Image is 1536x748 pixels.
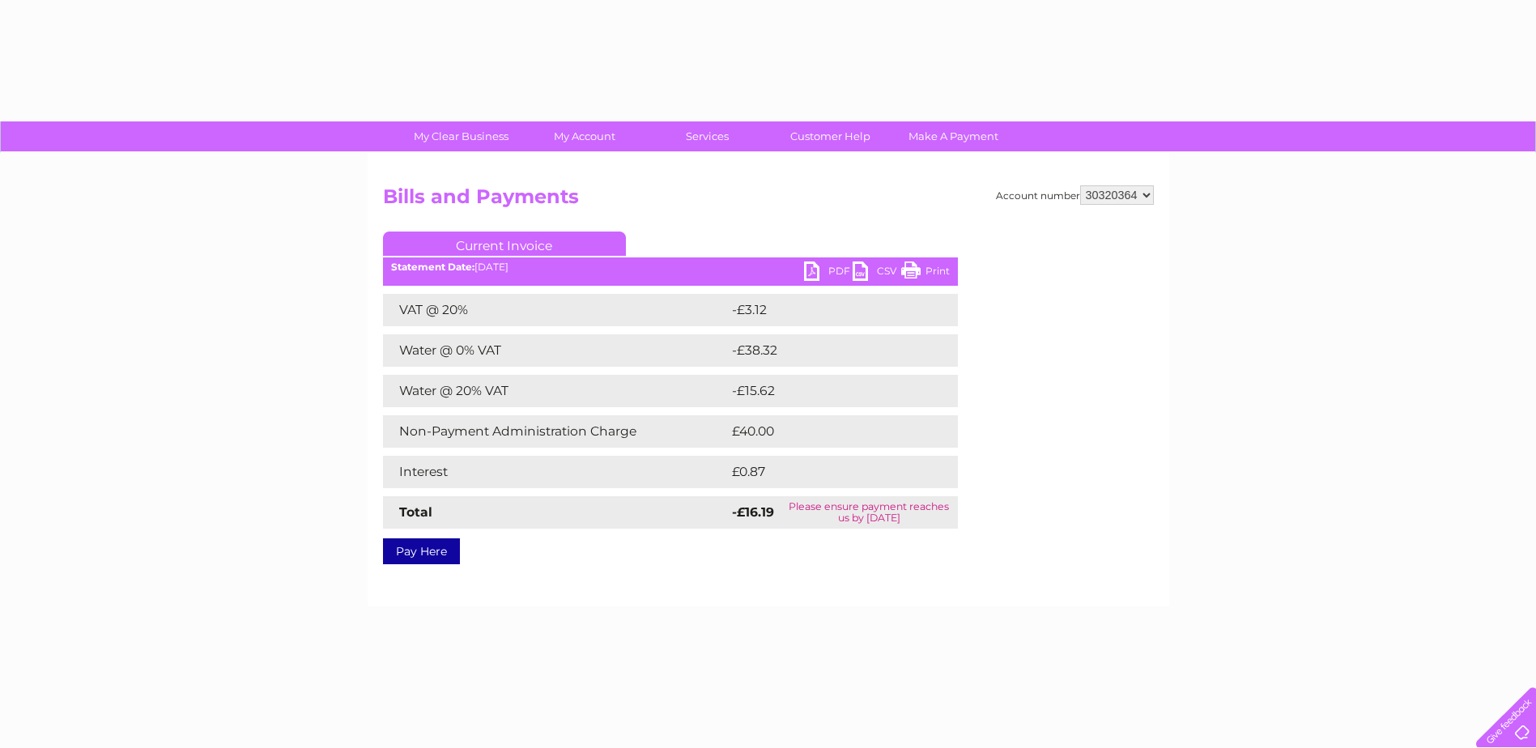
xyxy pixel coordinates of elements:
[781,496,958,529] td: Please ensure payment reaches us by [DATE]
[732,504,774,520] strong: -£16.19
[383,375,728,407] td: Water @ 20% VAT
[391,261,474,273] b: Statement Date:
[853,261,901,285] a: CSV
[383,232,626,256] a: Current Invoice
[383,294,728,326] td: VAT @ 20%
[901,261,950,285] a: Print
[728,375,926,407] td: -£15.62
[383,334,728,367] td: Water @ 0% VAT
[394,121,528,151] a: My Clear Business
[804,261,853,285] a: PDF
[728,334,928,367] td: -£38.32
[383,415,728,448] td: Non-Payment Administration Charge
[728,415,926,448] td: £40.00
[517,121,651,151] a: My Account
[399,504,432,520] strong: Total
[383,185,1154,216] h2: Bills and Payments
[383,538,460,564] a: Pay Here
[887,121,1020,151] a: Make A Payment
[640,121,774,151] a: Services
[728,456,920,488] td: £0.87
[764,121,897,151] a: Customer Help
[383,261,958,273] div: [DATE]
[383,456,728,488] td: Interest
[996,185,1154,205] div: Account number
[728,294,921,326] td: -£3.12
